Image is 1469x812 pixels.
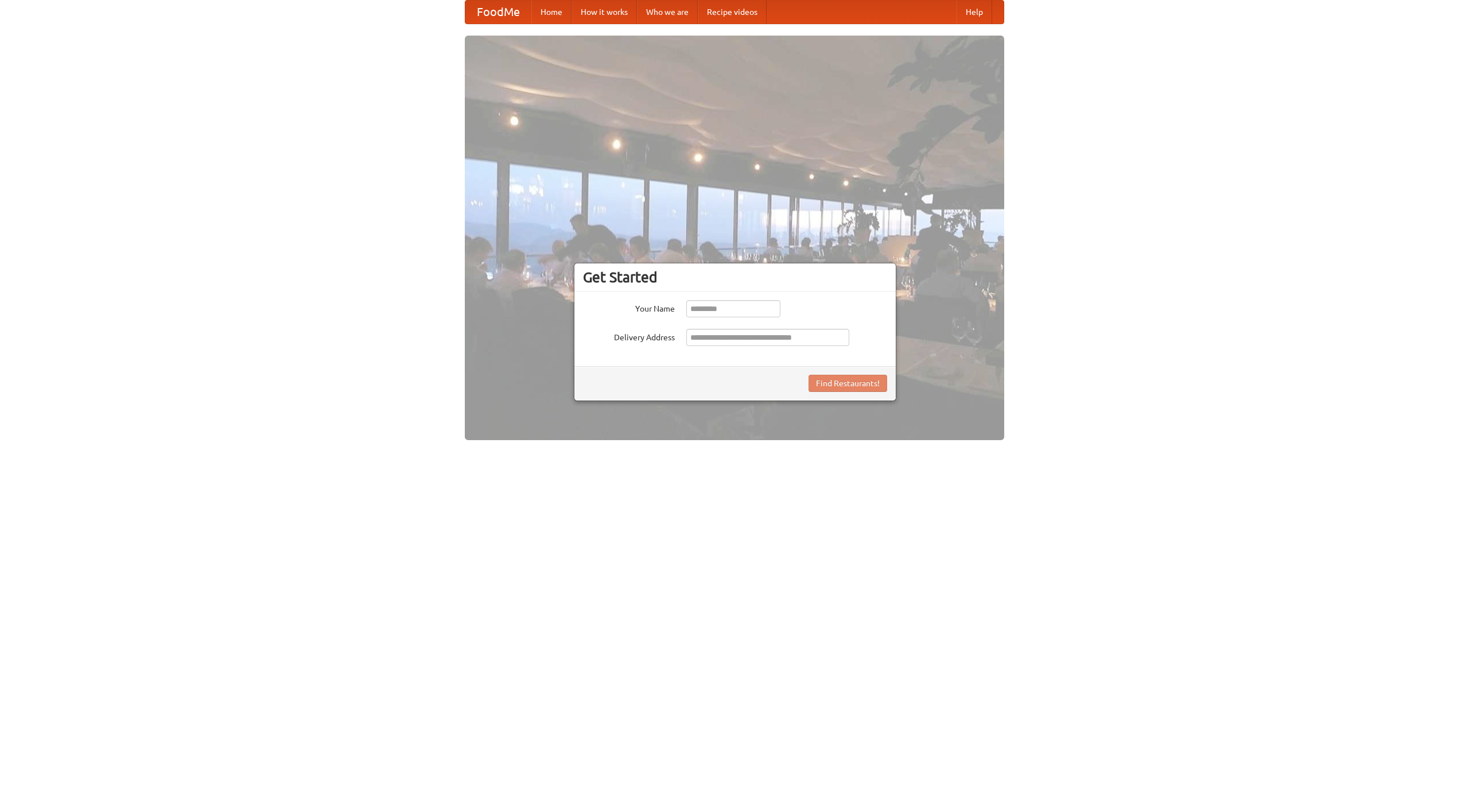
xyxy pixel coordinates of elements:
h3: Get Started [583,269,887,286]
a: FoodMe [465,1,531,24]
label: Your Name [583,300,675,314]
label: Delivery Address [583,329,675,343]
a: Home [531,1,572,24]
a: How it works [572,1,637,24]
a: Help [957,1,992,24]
button: Find Restaurants! [809,375,887,392]
a: Who we are [637,1,698,24]
a: Recipe videos [698,1,767,24]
